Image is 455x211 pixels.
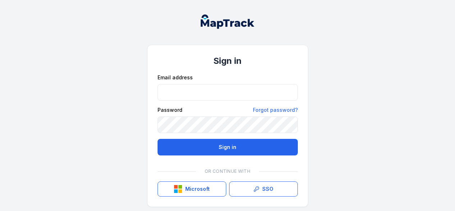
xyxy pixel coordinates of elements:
button: Microsoft [158,181,226,197]
div: Or continue with [158,164,298,179]
nav: Global [189,14,266,29]
label: Email address [158,74,193,81]
a: SSO [229,181,298,197]
label: Password [158,106,182,114]
h1: Sign in [158,55,298,67]
a: Forgot password? [253,106,298,114]
button: Sign in [158,139,298,155]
